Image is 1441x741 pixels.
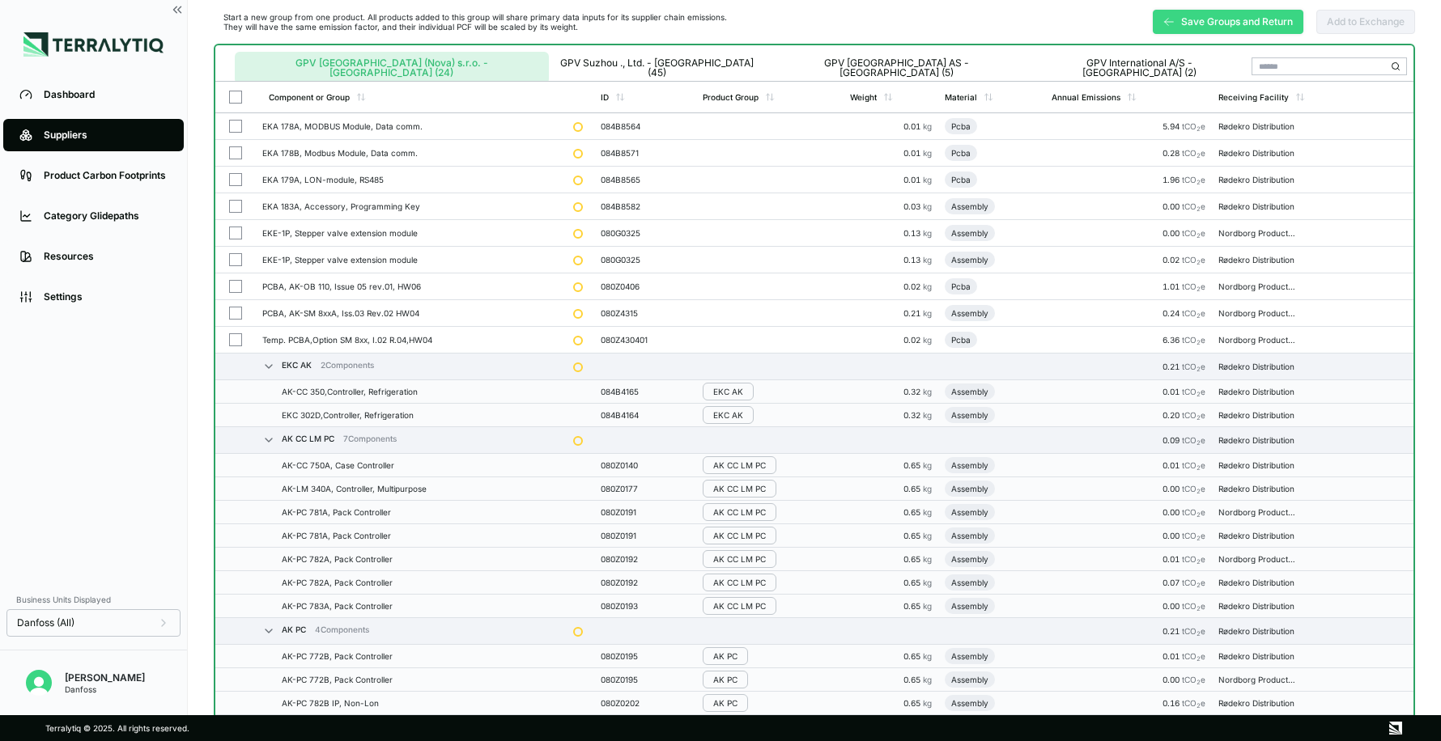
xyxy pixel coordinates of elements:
div: Nordborg Production [1218,228,1296,238]
div: AK-PC 781A, Pack Controller [282,531,560,540]
span: 0.00 [1163,675,1182,684]
span: kg [923,460,932,470]
div: AK CC LM PC [713,484,766,493]
div: AK PC [713,675,738,684]
div: Component or Group [269,92,350,102]
div: Suppliers [44,129,168,142]
span: 0.02 [903,335,923,345]
span: 0.28 [1163,148,1182,158]
button: AK CC LM PC [703,574,776,591]
span: kg [923,148,932,158]
span: 0.13 [903,228,923,238]
button: GPV Suzhou ., Ltd. - [GEOGRAPHIC_DATA] (45) [549,52,767,84]
sub: 2 [1197,205,1201,213]
div: Rødekro Distribution [1218,410,1296,420]
span: 0.00 [1163,507,1182,517]
sub: 2 [1197,312,1201,320]
button: AK CC LM PC [703,550,776,568]
div: EKC AK [713,410,743,420]
div: AK CC LM PC [713,507,766,517]
div: EKA 178A, MODBUS Module, Data comm. [262,121,560,131]
sub: 2 [1197,259,1201,266]
sub: 2 [1197,630,1201,637]
span: 0.03 [903,201,923,211]
div: 080Z0195 [601,651,678,661]
span: 0.16 [1163,698,1182,708]
sub: 2 [1197,414,1201,421]
span: tCO e [1182,201,1205,211]
sub: 2 [1197,439,1201,447]
div: EKE-1P, Stepper valve extension module [262,255,560,265]
div: Product Group [703,92,759,102]
div: Assembly [951,578,988,587]
div: Business Units Displayed [6,590,181,609]
button: AK CC LM PC [703,597,776,615]
div: 080Z0191 [601,531,678,540]
div: Assembly [951,554,988,564]
sub: 2 [1197,582,1201,589]
div: Assembly [951,387,988,396]
span: tCO e [1182,148,1205,158]
div: Pcba [951,282,971,291]
span: tCO e [1182,362,1205,371]
sub: 2 [1197,391,1201,398]
div: AK PC [713,698,738,708]
div: [PERSON_NAME] [65,671,145,684]
span: kg [923,554,932,564]
button: AK PC [703,694,748,712]
span: tCO e [1182,507,1205,517]
span: 0.65 [903,507,923,517]
sub: 2 [1197,464,1201,472]
div: Assembly [951,507,988,517]
span: tCO e [1182,651,1205,661]
div: ID [601,92,609,102]
div: Assembly [951,228,988,238]
button: AK PC [703,647,748,665]
div: 084B4165 [601,387,678,396]
sub: 2 [1197,605,1201,612]
span: 0.65 [903,484,923,493]
sub: 2 [1197,152,1201,159]
span: kg [923,651,932,661]
div: Weight [850,92,877,102]
span: tCO e [1182,282,1205,291]
span: 0.24 [1163,308,1182,318]
span: kg [923,410,932,420]
span: tCO e [1182,698,1205,708]
span: kg [923,484,932,493]
span: kg [923,201,932,211]
span: 0.65 [903,601,923,611]
div: Nordborg Production [1218,554,1296,564]
div: 080Z0177 [601,484,678,493]
span: 4 Components [315,625,369,634]
span: 7 Components [343,434,397,443]
div: Category Glidepaths [44,210,168,222]
div: Assembly [951,255,988,265]
div: 080Z0202 [601,698,678,708]
div: Pcba [951,148,971,158]
button: EKC AK [703,383,754,400]
div: EKA 179A, LON-module, RS485 [262,175,560,184]
button: GPV International A/S - [GEOGRAPHIC_DATA] (2) [1027,52,1252,84]
div: EKA 178B, Modbus Module, Data comm. [262,148,560,158]
span: 0.02 [1163,255,1182,265]
span: kg [923,308,932,318]
button: GPV [GEOGRAPHIC_DATA] (Nova) s.r.o. - [GEOGRAPHIC_DATA] (24) [235,52,549,84]
span: tCO e [1182,460,1205,470]
span: 0.65 [903,698,923,708]
span: 0.01 [903,121,923,131]
div: AK-PC 772B, Pack Controller [282,675,560,684]
span: 0.01 [903,175,923,184]
div: Rødekro Distribution [1218,201,1296,211]
div: Nordborg Production [1218,335,1296,345]
span: 0.02 [903,282,923,291]
div: AK CC LM PC [713,578,766,587]
span: kg [923,531,932,540]
div: Material [945,92,977,102]
span: 0.01 [1163,651,1182,661]
div: Rødekro Distribution [1218,698,1296,708]
span: tCO e [1182,175,1205,184]
span: 0.65 [903,460,923,470]
div: Resources [44,250,168,263]
span: 0.32 [903,410,923,420]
